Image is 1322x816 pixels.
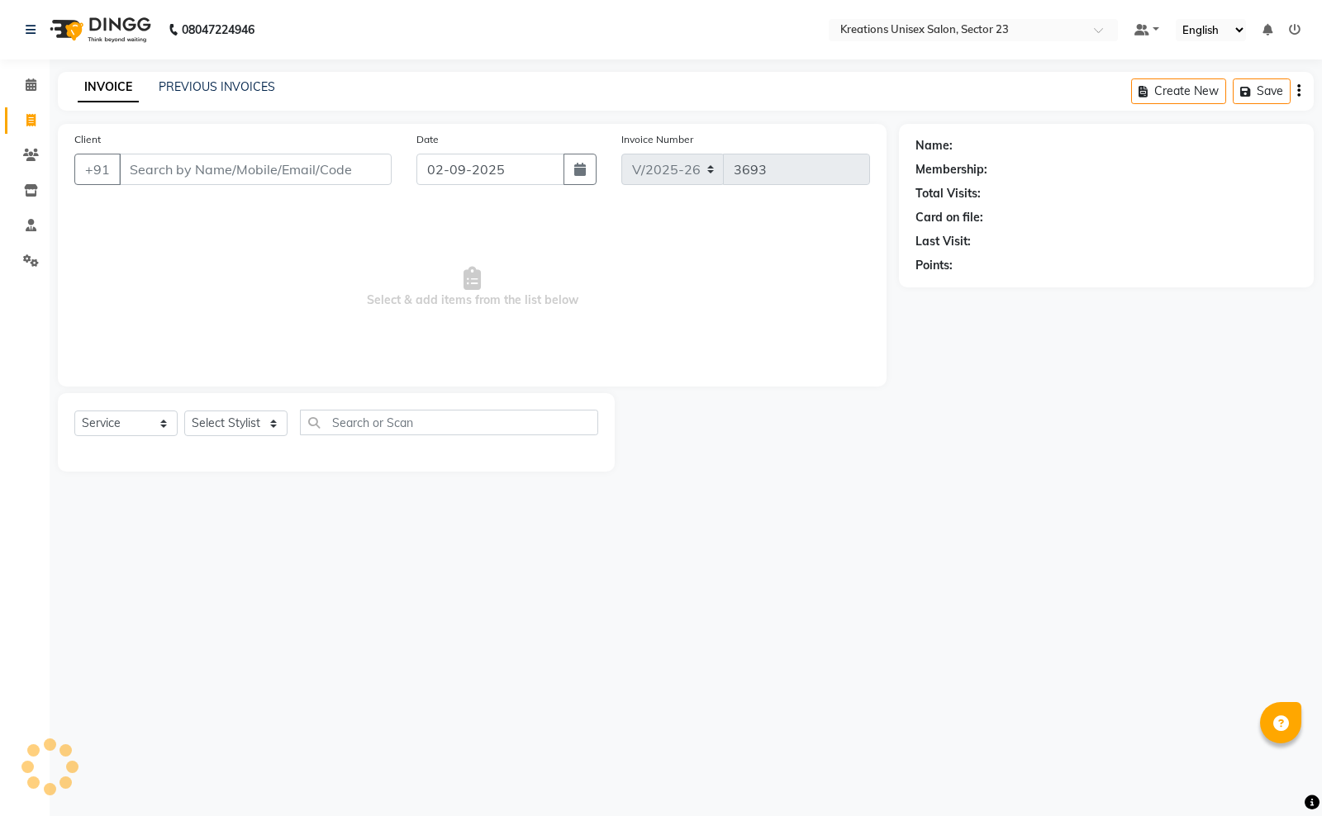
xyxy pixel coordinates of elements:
span: Select & add items from the list below [74,205,870,370]
div: Card on file: [915,209,983,226]
button: Save [1233,78,1291,104]
label: Date [416,132,439,147]
b: 08047224946 [182,7,254,53]
input: Search by Name/Mobile/Email/Code [119,154,392,185]
label: Invoice Number [621,132,693,147]
div: Total Visits: [915,185,981,202]
div: Points: [915,257,953,274]
div: Name: [915,137,953,154]
a: PREVIOUS INVOICES [159,79,275,94]
div: Membership: [915,161,987,178]
label: Client [74,132,101,147]
iframe: chat widget [1253,750,1305,799]
button: +91 [74,154,121,185]
div: Last Visit: [915,233,971,250]
a: INVOICE [78,73,139,102]
input: Search or Scan [300,410,598,435]
img: logo [42,7,155,53]
button: Create New [1131,78,1226,104]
